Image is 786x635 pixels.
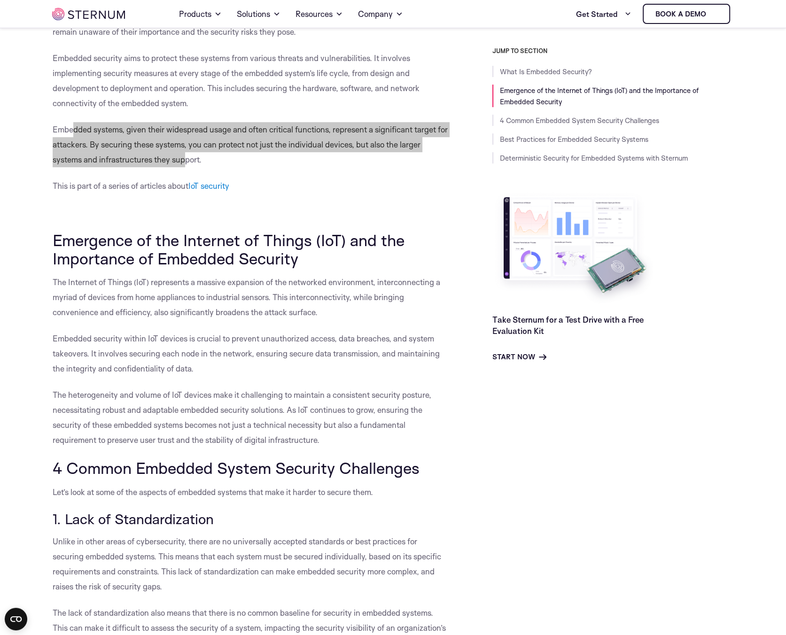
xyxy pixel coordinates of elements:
span: 4 Common Embedded System Security Challenges [53,458,420,478]
a: Products [179,1,222,27]
a: Get Started [576,5,631,23]
span: This is part of a series of articles about [53,181,229,191]
a: Deterministic Security for Embedded Systems with Sternum [500,154,688,163]
a: Company [358,1,403,27]
span: The heterogeneity and volume of IoT devices make it challenging to maintain a consistent security... [53,390,431,445]
a: Emergence of the Internet of Things (IoT) and the Importance of Embedded Security [500,86,699,106]
a: What Is Embedded Security? [500,67,592,76]
span: Embedded security within IoT devices is crucial to prevent unauthorized access, data breaches, an... [53,333,440,373]
img: sternum iot [52,8,125,20]
span: Embedded security aims to protect these systems from various threats and vulnerabilities. It invo... [53,53,420,108]
a: Take Sternum for a Test Drive with a Free Evaluation Kit [492,315,644,336]
a: Best Practices for Embedded Security Systems [500,135,648,144]
span: Emergence of the Internet of Things (IoT) and the Importance of Embedded Security [53,230,405,268]
a: IoT security [188,181,229,191]
a: Resources [296,1,343,27]
a: Solutions [237,1,280,27]
button: Open CMP widget [5,608,27,630]
h3: JUMP TO SECTION [492,47,734,54]
img: Take Sternum for a Test Drive with a Free Evaluation Kit [492,190,657,307]
img: sternum iot [710,10,717,18]
a: 4 Common Embedded System Security Challenges [500,116,659,125]
span: The Internet of Things (IoT) represents a massive expansion of the networked environment, interco... [53,277,440,317]
span: Let’s look at some of the aspects of embedded systems that make it harder to secure them. [53,487,373,497]
span: Embedded systems, given their widespread usage and often critical functions, represent a signific... [53,124,448,164]
a: Book a demo [643,4,730,24]
span: Unlike in other areas of cybersecurity, there are no universally accepted standards or best pract... [53,536,441,591]
span: 1. Lack of Standardization [53,510,214,527]
a: Start Now [492,351,546,363]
